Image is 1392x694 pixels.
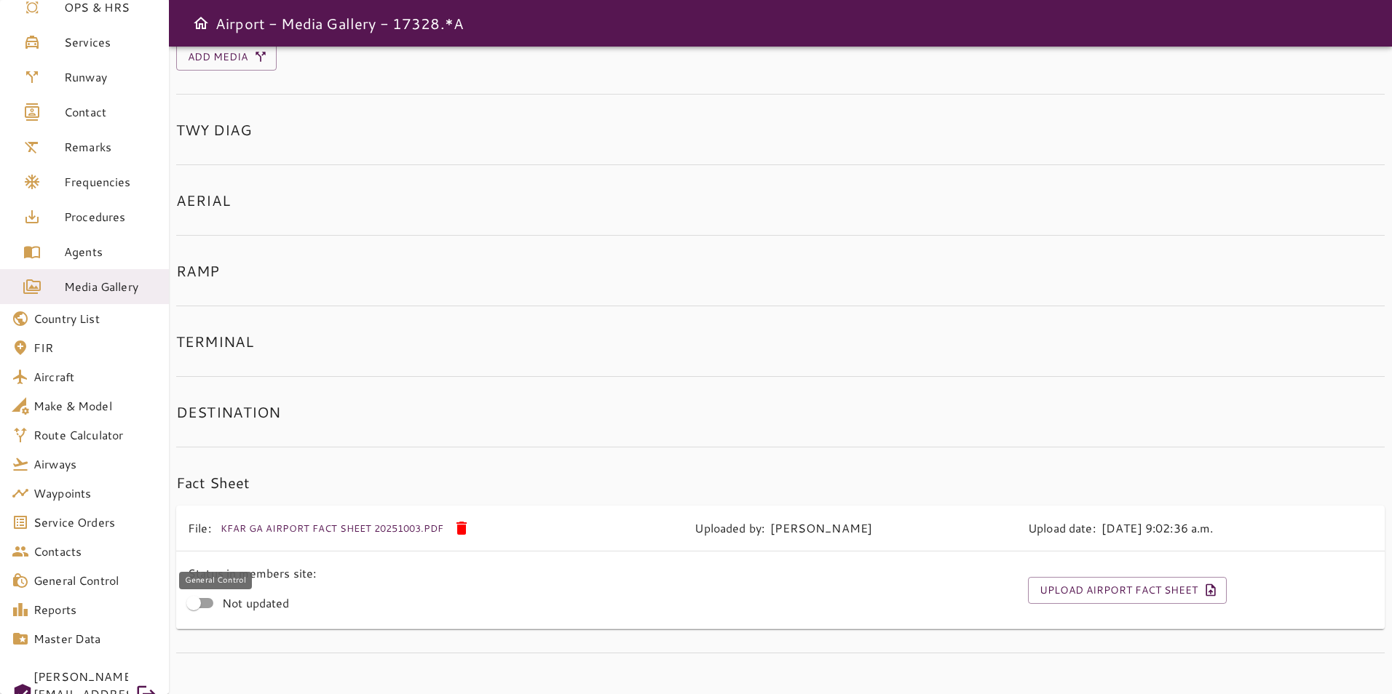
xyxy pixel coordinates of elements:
[176,118,1385,141] h6: TWY DIAG
[33,484,157,502] span: Waypoints
[33,630,157,647] span: Master Data
[64,33,157,51] span: Services
[176,330,1385,353] h6: TERMINAL
[1102,519,1214,537] p: [DATE] 9:02:36 a.m.
[64,103,157,121] span: Contact
[64,68,157,86] span: Runway
[64,243,157,260] span: Agents
[1028,518,1096,538] h6: Upload date:
[33,368,157,386] span: Aircraft
[176,188,1385,212] h6: AERIAL
[33,514,157,531] span: Service Orders
[695,518,764,538] h6: Uploaded by:
[188,563,671,583] h6: Status in members site:
[33,339,157,356] span: FIR
[176,44,277,71] button: Add Media
[64,208,157,226] span: Procedures
[217,517,447,540] button: KFAR GA Airport Fact Sheet 20251003.pdf
[33,310,157,327] span: Country List
[222,594,290,612] span: Not updated
[64,173,157,191] span: Frequencies
[33,426,157,444] span: Route Calculator
[33,397,157,415] span: Make & Model
[33,455,157,473] span: Airways
[33,601,157,618] span: Reports
[64,138,157,156] span: Remarks
[33,572,157,589] span: General Control
[179,572,252,589] div: General Control
[64,278,157,295] span: Media Gallery
[176,471,1385,494] h6: Fact Sheet
[770,519,872,537] p: [PERSON_NAME]
[188,518,211,538] h6: File:
[176,400,1385,423] h6: DESTINATION
[176,259,1385,282] h6: RAMP
[33,543,157,560] span: Contacts
[215,12,464,35] h6: Airport - Media Gallery - 17328.*A
[1028,577,1227,604] button: Upload Airport Fact Sheet
[186,9,215,38] button: Open drawer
